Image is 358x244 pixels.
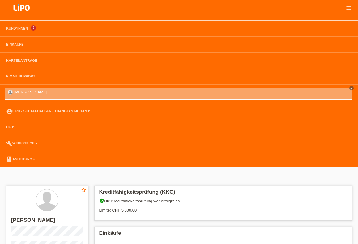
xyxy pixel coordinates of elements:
a: Einkäufe [3,43,27,46]
a: [PERSON_NAME] [14,90,47,94]
a: LIPO pay [6,13,37,17]
i: account_circle [6,108,12,114]
a: star_border [81,187,87,194]
i: book [6,156,12,162]
i: star_border [81,187,87,193]
a: menu [343,6,355,10]
h2: Einkäufe [99,230,347,239]
i: verified_user [99,198,104,203]
a: close [349,86,354,90]
a: bookAnleitung ▾ [3,157,38,161]
a: Kartenanträge [3,59,40,62]
i: close [350,87,353,90]
span: 3 [31,25,36,31]
a: DE ▾ [3,125,17,129]
h2: Kreditfähigkeitsprüfung (KKG) [99,189,347,198]
a: buildWerkzeuge ▾ [3,141,40,145]
a: E-Mail Support [3,74,38,78]
h2: [PERSON_NAME] [11,217,83,226]
a: account_circleLIPO - Schaffhausen - Thanujan Mohan ▾ [3,109,93,113]
a: Kund*innen [3,27,31,30]
i: menu [346,5,352,11]
i: build [6,140,12,147]
div: Die Kreditfähigkeitsprüfung war erfolgreich. Limite: CHF 5'000.00 [99,198,347,217]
